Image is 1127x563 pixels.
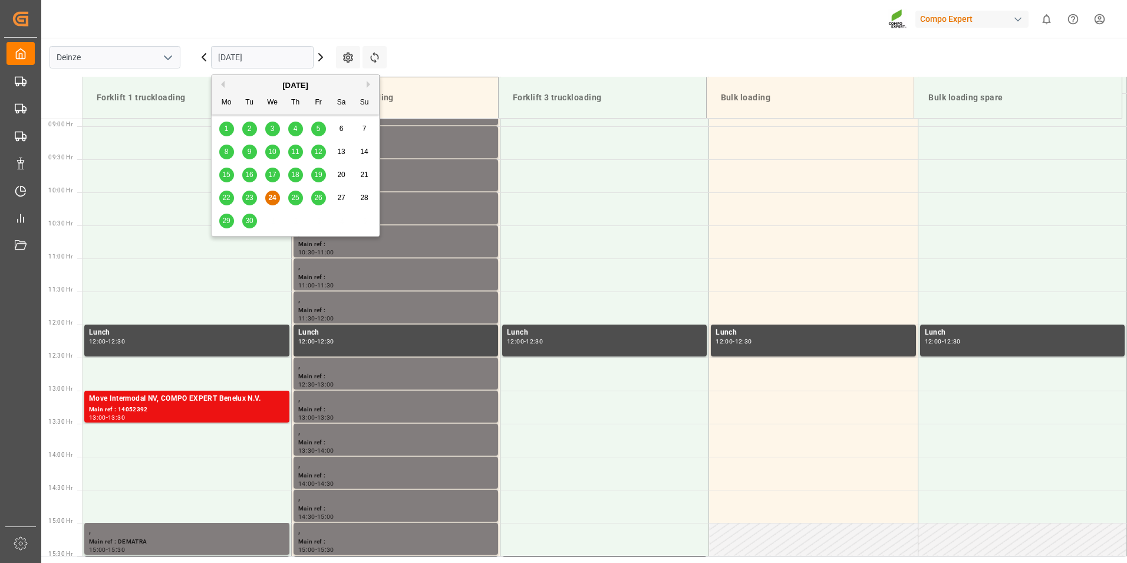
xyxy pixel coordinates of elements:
[291,194,299,202] span: 25
[89,405,285,415] div: Main ref : 14052392
[357,145,372,159] div: Choose Sunday, September 14th, 2025
[288,145,303,159] div: Choose Thursday, September 11th, 2025
[89,547,106,552] div: 15:00
[944,339,961,344] div: 12:30
[265,122,280,136] div: Choose Wednesday, September 3rd, 2025
[288,191,303,205] div: Choose Thursday, September 25th, 2025
[334,191,349,205] div: Choose Saturday, September 27th, 2025
[317,415,334,420] div: 13:30
[291,148,299,156] span: 11
[311,168,326,182] div: Choose Friday, September 19th, 2025
[357,96,372,110] div: Su
[298,547,315,552] div: 15:00
[248,148,252,156] span: 9
[108,415,125,420] div: 13:30
[360,171,368,179] span: 21
[363,125,367,133] span: 7
[337,171,345,179] span: 20
[357,122,372,136] div: Choose Sunday, September 7th, 2025
[219,214,234,228] div: Choose Monday, September 29th, 2025
[106,415,108,420] div: -
[311,96,326,110] div: Fr
[298,448,315,453] div: 13:30
[298,283,315,288] div: 11:00
[314,171,322,179] span: 19
[89,393,285,405] div: Move Intermodal NV, COMPO EXPERT Benelux N.V.
[298,459,493,471] div: ,
[245,194,253,202] span: 23
[357,191,372,205] div: Choose Sunday, September 28th, 2025
[48,121,73,127] span: 09:00 Hr
[298,415,315,420] div: 13:00
[48,220,73,227] span: 10:30 Hr
[89,327,285,339] div: Lunch
[225,125,229,133] span: 1
[315,250,317,255] div: -
[48,319,73,326] span: 12:00 Hr
[245,171,253,179] span: 16
[314,194,322,202] span: 26
[211,46,314,68] input: DD.MM.YYYY
[50,46,180,68] input: Type to search/select
[340,125,344,133] span: 6
[716,87,905,109] div: Bulk loading
[314,148,322,156] span: 12
[315,415,317,420] div: -
[888,9,907,30] img: Screenshot%202023-09-29%20at%2010.02.21.png_1712312052.png
[219,122,234,136] div: Choose Monday, September 1st, 2025
[48,352,73,359] span: 12:30 Hr
[315,448,317,453] div: -
[48,551,73,557] span: 15:30 Hr
[89,339,106,344] div: 12:00
[242,191,257,205] div: Choose Tuesday, September 23rd, 2025
[298,504,493,514] div: Main ref :
[367,81,374,88] button: Next Month
[334,168,349,182] div: Choose Saturday, September 20th, 2025
[268,171,276,179] span: 17
[317,448,334,453] div: 14:00
[298,140,493,150] div: Main ref :
[288,168,303,182] div: Choose Thursday, September 18th, 2025
[315,547,317,552] div: -
[222,171,230,179] span: 15
[219,191,234,205] div: Choose Monday, September 22nd, 2025
[334,145,349,159] div: Choose Saturday, September 13th, 2025
[218,81,225,88] button: Previous Month
[942,339,944,344] div: -
[89,525,285,537] div: ,
[337,148,345,156] span: 13
[298,360,493,372] div: ,
[298,195,493,207] div: ,
[924,87,1112,109] div: Bulk loading spare
[248,125,252,133] span: 2
[300,87,489,109] div: Forklift 2 truckloading
[159,48,176,67] button: open menu
[298,426,493,438] div: ,
[89,415,106,420] div: 13:00
[265,191,280,205] div: Choose Wednesday, September 24th, 2025
[268,194,276,202] span: 24
[298,481,315,486] div: 14:00
[48,485,73,491] span: 14:30 Hr
[298,316,315,321] div: 11:30
[298,306,493,316] div: Main ref :
[294,125,298,133] span: 4
[48,418,73,425] span: 13:30 Hr
[242,122,257,136] div: Choose Tuesday, September 2nd, 2025
[317,339,334,344] div: 12:30
[265,96,280,110] div: We
[315,283,317,288] div: -
[298,228,493,240] div: ,
[337,194,345,202] span: 27
[360,148,368,156] span: 14
[298,382,315,387] div: 12:30
[219,96,234,110] div: Mo
[315,316,317,321] div: -
[298,294,493,306] div: ,
[298,240,493,250] div: Main ref :
[1033,6,1060,32] button: show 0 new notifications
[271,125,275,133] span: 3
[317,382,334,387] div: 13:00
[242,214,257,228] div: Choose Tuesday, September 30th, 2025
[317,514,334,519] div: 15:00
